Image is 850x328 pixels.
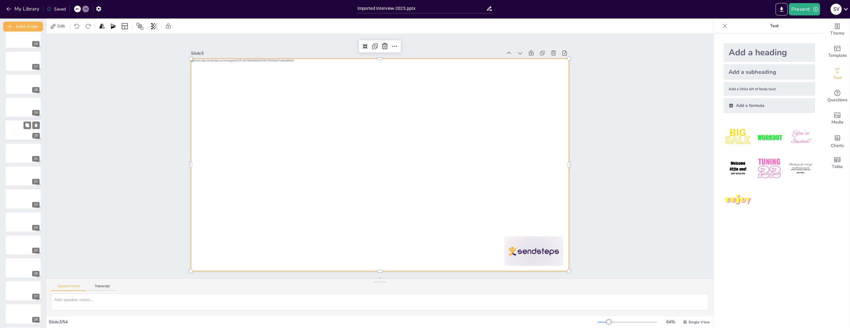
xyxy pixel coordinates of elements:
[5,281,41,301] div: 27
[831,4,842,15] div: S V
[730,19,819,33] p: Text
[32,133,40,139] div: 20
[5,97,41,117] div: 19
[357,4,486,13] input: Insert title
[724,98,815,113] div: Add a formula
[32,41,40,47] div: 16
[825,130,850,152] div: Add charts and graphs
[724,82,815,96] div: Add a little bit of body text
[5,74,41,94] div: 18
[827,97,848,103] span: Questions
[825,107,850,130] div: Add images, graphics, shapes or video
[831,119,844,126] span: Media
[724,64,815,80] div: Add a subheading
[688,320,710,325] span: Single View
[833,74,842,81] span: Text
[23,122,31,129] button: Duplicate Slide
[831,3,842,15] button: S V
[724,186,752,214] img: 7.jpeg
[5,258,41,278] div: 26
[5,304,41,324] div: 28
[825,19,850,41] div: Change the overall theme
[825,63,850,85] div: Add text boxes
[830,30,844,37] span: Theme
[32,248,40,253] div: 25
[5,166,41,186] div: 22
[724,43,815,62] div: Add a heading
[5,189,41,209] div: 23
[825,41,850,63] div: Add ready made slides
[755,154,784,183] img: 5.jpeg
[831,142,844,149] span: Charts
[89,284,116,291] button: Transcript
[120,21,130,31] div: Layout
[789,3,820,15] button: Present
[32,156,40,162] div: 21
[5,120,42,141] div: 20
[32,202,40,208] div: 23
[828,52,847,59] span: Template
[5,143,41,163] div: 21
[663,319,678,325] div: 64 %
[49,319,598,325] div: Slide 3 / 54
[136,23,144,30] span: Position
[755,123,784,152] img: 2.jpeg
[32,271,40,276] div: 26
[825,85,850,107] div: Get real-time input from your audience
[786,154,815,183] img: 6.jpeg
[32,317,40,322] div: 28
[776,3,788,15] button: Export to PowerPoint
[3,22,43,32] button: Add slide
[32,179,40,184] div: 22
[5,212,41,232] div: 24
[32,87,40,93] div: 18
[32,294,40,299] div: 27
[32,225,40,230] div: 24
[724,123,752,152] img: 1.jpeg
[5,28,41,48] div: 16
[32,64,40,69] div: 17
[32,122,40,129] button: Delete Slide
[724,154,752,183] img: 4.jpeg
[47,6,66,12] div: Saved
[5,235,41,255] div: 25
[5,51,41,71] div: 17
[825,152,850,174] div: Add a table
[51,284,86,291] button: Speaker Notes
[832,163,843,170] span: Table
[56,23,66,29] span: Edit
[786,123,815,152] img: 3.jpeg
[5,4,42,14] button: My Library
[32,110,40,116] div: 19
